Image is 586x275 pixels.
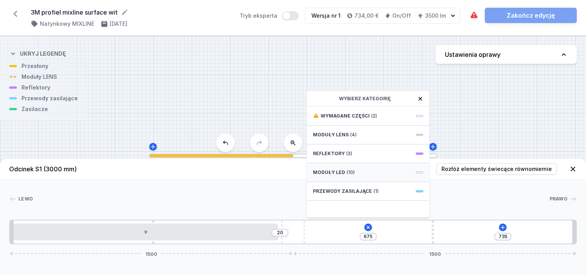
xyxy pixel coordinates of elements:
h4: Odcinek S1 [9,164,77,174]
label: Tryb eksperta [240,11,299,20]
button: Ukryj legendę [9,44,66,62]
input: Wymiar [mm] [274,230,286,236]
span: 1500 [142,251,160,256]
input: Wymiar [mm] [497,234,509,240]
h4: Ustawienia oprawy [445,50,500,59]
h4: 3500 lm [425,12,446,20]
h4: [DATE] [110,20,127,28]
h4: Ukryj legendę [20,50,66,58]
button: Ustawienia oprawy [436,45,577,64]
form: 3M profiel mixline surface wit [31,8,230,17]
span: Rozłóż elementy świecące równomiernie [441,165,552,173]
span: Wymagane części [321,113,370,119]
span: (10) [347,169,355,176]
span: Reflektory [313,151,345,157]
button: Tryb eksperta [282,11,299,20]
span: Moduły LED [313,169,345,176]
span: (2) [371,113,377,119]
span: Wybierz kategorię [339,96,391,102]
button: Edytuj nazwę projektu [121,8,128,16]
button: Dodaj element [499,224,507,231]
button: Zamknij okno [417,96,423,102]
span: 1500 [426,251,444,256]
span: (1) [374,188,379,194]
div: LED opal module 1400mm [14,224,278,240]
h4: Natynkowy MIXLINE [40,20,94,28]
div: Wersja nr 1 [311,12,341,20]
span: (3000 mm) [43,165,77,173]
h4: 734,00 € [354,12,379,20]
input: Wymiar [mm] [362,234,374,240]
h4: On/Off [392,12,411,20]
span: (3) [346,151,352,157]
span: Moduły LENS [313,132,349,138]
button: Rozłóż elementy świecące równomiernie [436,163,557,175]
button: Wersja nr 1734,00 €On/Off3500 lm [305,8,460,24]
span: Przewody zasilające [313,188,372,194]
button: Dodaj element [362,222,373,233]
span: (4) [350,132,357,138]
span: Prawo [550,196,568,202]
span: Lewo [18,196,33,202]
